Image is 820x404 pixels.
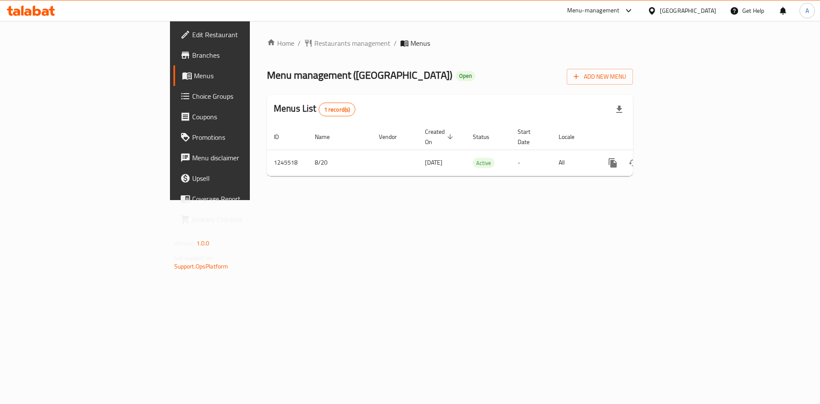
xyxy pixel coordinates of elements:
[274,102,355,116] h2: Menus List
[315,132,341,142] span: Name
[319,106,355,114] span: 1 record(s)
[267,38,633,48] nav: breadcrumb
[192,29,300,40] span: Edit Restaurant
[603,153,623,173] button: more
[559,132,586,142] span: Locale
[410,38,430,48] span: Menus
[174,238,195,249] span: Version:
[174,252,214,263] span: Get support on:
[192,214,300,224] span: Grocery Checklist
[194,71,300,81] span: Menus
[304,38,390,48] a: Restaurants management
[473,132,501,142] span: Status
[425,127,456,147] span: Created On
[394,38,397,48] li: /
[173,45,307,65] a: Branches
[609,99,630,120] div: Export file
[660,6,716,15] div: [GEOGRAPHIC_DATA]
[596,124,691,150] th: Actions
[173,168,307,189] a: Upsell
[192,173,300,183] span: Upsell
[196,238,210,249] span: 1.0.0
[574,71,626,82] span: Add New Menu
[379,132,408,142] span: Vendor
[314,38,390,48] span: Restaurants management
[192,50,300,60] span: Branches
[473,158,495,168] span: Active
[192,112,300,122] span: Coupons
[192,194,300,204] span: Coverage Report
[192,91,300,101] span: Choice Groups
[623,153,644,173] button: Change Status
[552,150,596,176] td: All
[173,209,307,230] a: Grocery Checklist
[267,65,452,85] span: Menu management ( [GEOGRAPHIC_DATA] )
[805,6,809,15] span: A
[173,65,307,86] a: Menus
[173,147,307,168] a: Menu disclaimer
[518,127,542,147] span: Start Date
[192,132,300,142] span: Promotions
[567,6,620,16] div: Menu-management
[456,72,475,80] span: Open
[173,127,307,147] a: Promotions
[173,86,307,106] a: Choice Groups
[308,150,372,176] td: 8/20
[511,150,552,176] td: -
[319,103,356,116] div: Total records count
[174,261,228,272] a: Support.OpsPlatform
[173,24,307,45] a: Edit Restaurant
[173,189,307,209] a: Coverage Report
[192,153,300,163] span: Menu disclaimer
[173,106,307,127] a: Coupons
[267,124,691,176] table: enhanced table
[456,71,475,81] div: Open
[567,69,633,85] button: Add New Menu
[274,132,290,142] span: ID
[425,157,442,168] span: [DATE]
